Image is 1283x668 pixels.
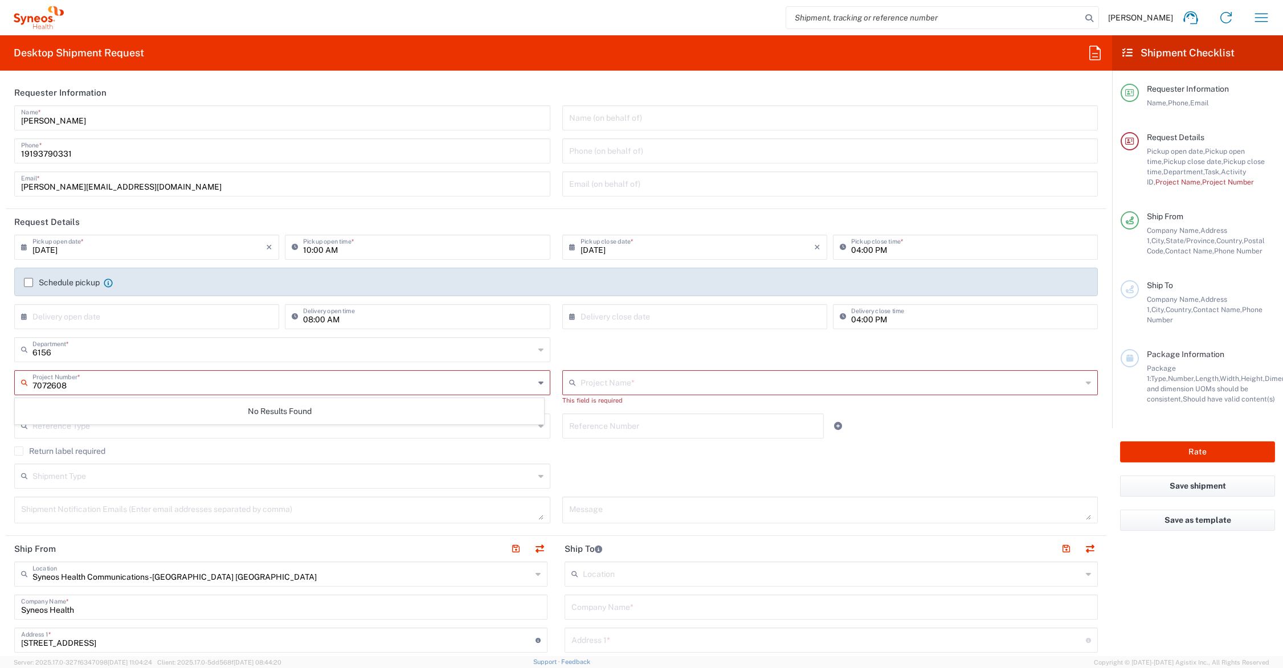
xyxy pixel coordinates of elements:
div: No Results Found [15,398,544,424]
span: Should have valid content(s) [1183,395,1275,403]
span: Type, [1151,374,1168,383]
div: This field is required [14,395,550,405]
button: Save shipment [1120,476,1275,497]
span: Pickup close date, [1163,157,1223,166]
span: Client: 2025.17.0-5dd568f [157,659,281,666]
i: × [814,238,820,256]
h2: Ship To [565,543,602,555]
span: Phone Number [1214,247,1262,255]
span: Requester Information [1147,84,1229,93]
span: Ship To [1147,281,1173,290]
span: Height, [1241,374,1265,383]
h2: Request Details [14,216,80,228]
div: This field is required [562,395,1098,405]
i: × [266,238,272,256]
h2: Ship From [14,543,56,555]
span: Department, [1163,167,1204,176]
span: Project Number [1202,178,1254,186]
button: Save as template [1120,510,1275,531]
span: [DATE] 08:44:20 [234,659,281,666]
h2: Desktop Shipment Request [14,46,144,60]
span: [PERSON_NAME] [1108,13,1173,23]
span: Country, [1216,236,1244,245]
span: Ship From [1147,212,1183,221]
span: City, [1151,305,1166,314]
span: Pickup open date, [1147,147,1205,155]
h2: Requester Information [14,87,107,99]
span: Task, [1204,167,1221,176]
input: Shipment, tracking or reference number [786,7,1081,28]
span: Request Details [1147,133,1204,142]
a: Support [533,658,562,665]
span: Contact Name, [1165,247,1214,255]
span: Country, [1166,305,1193,314]
label: Schedule pickup [24,278,100,287]
span: State/Province, [1166,236,1216,245]
span: Server: 2025.17.0-327f6347098 [14,659,152,666]
span: Width, [1220,374,1241,383]
span: Company Name, [1147,226,1200,235]
span: Company Name, [1147,295,1200,304]
h2: Shipment Checklist [1122,46,1235,60]
span: Email [1190,99,1209,107]
a: Feedback [561,658,590,665]
span: Length, [1195,374,1220,383]
span: Phone, [1168,99,1190,107]
span: [DATE] 11:04:24 [108,659,152,666]
span: Package Information [1147,350,1224,359]
span: Project Name, [1155,178,1202,186]
span: City, [1151,236,1166,245]
a: Add Reference [830,418,846,434]
span: Name, [1147,99,1168,107]
span: Package 1: [1147,364,1176,383]
span: Number, [1168,374,1195,383]
label: Return label required [14,446,105,456]
span: Contact Name, [1193,305,1242,314]
span: Copyright © [DATE]-[DATE] Agistix Inc., All Rights Reserved [1094,657,1269,667]
button: Rate [1120,441,1275,462]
